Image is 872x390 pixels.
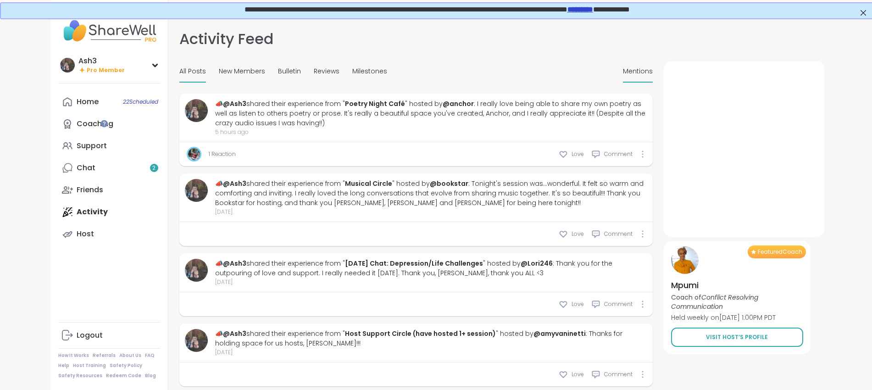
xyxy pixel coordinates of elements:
div: 📣 shared their experience from " " hosted by : Tonight's session was...wonderful. It felt so warm... [215,179,647,208]
span: Featured Coach [758,248,802,256]
span: Love [572,150,584,158]
a: Safety Resources [58,373,102,379]
iframe: Spotlight [100,120,108,127]
span: Pro Member [87,67,125,74]
span: 22 Scheduled [123,98,158,106]
span: Comment [604,230,633,238]
a: @anchor [443,99,474,108]
span: Mentions [623,67,653,76]
a: Blog [145,373,156,379]
div: Support [77,141,107,151]
a: Chat2 [58,157,161,179]
img: Ash3 [185,329,208,352]
span: Love [572,300,584,308]
a: Coaching [58,113,161,135]
span: Comment [604,150,633,158]
a: @bookstar [430,179,468,188]
a: Redeem Code [106,373,141,379]
div: Home [77,97,99,107]
span: All Posts [179,67,206,76]
div: Ash3 [78,56,125,66]
a: Friends [58,179,161,201]
span: Comment [604,300,633,308]
div: Logout [77,330,103,340]
a: @amyvaninetti [533,329,586,338]
div: Chat [77,163,95,173]
span: Love [572,370,584,379]
a: Visit Host’s Profile [671,328,803,347]
span: Visit Host’s Profile [706,333,768,341]
span: New Members [219,67,265,76]
a: [DATE] Chat: Depression/Life Challenges [345,259,483,268]
a: Safety Policy [110,362,142,369]
a: FAQ [145,352,155,359]
a: @Ash3 [223,179,246,188]
span: 5 hours ago [215,128,647,136]
a: Host Support Circle (have hosted 1+ session) [345,329,496,338]
a: How It Works [58,352,89,359]
div: Host [77,229,94,239]
a: Logout [58,324,161,346]
i: Conflict Resolving Communication [671,293,758,311]
h1: Activity Feed [179,28,273,50]
div: 📣 shared their experience from " " hosted by : I really love being able to share my own poetry as... [215,99,647,128]
p: Held weekly on [DATE] 1:00PM PDT [671,313,803,322]
a: @Ash3 [223,259,246,268]
span: Reviews [314,67,339,76]
span: [DATE] [215,208,647,216]
a: Host Training [73,362,106,369]
span: 2 [152,164,156,172]
span: [DATE] [215,348,647,357]
div: Friends [77,185,103,195]
span: [DATE] [215,278,647,286]
div: 📣 shared their experience from " " hosted by : Thanks for holding space for us hosts, [PERSON_NAM... [215,329,647,348]
a: Referrals [93,352,116,359]
div: Coaching [77,119,113,129]
a: Poetry Night Café [345,99,405,108]
img: Ash3 [60,58,75,72]
a: 1 Reaction [209,150,236,158]
img: Mpumi [671,246,699,274]
a: Host [58,223,161,245]
span: Milestones [352,67,387,76]
a: Musical Circle [345,179,392,188]
span: Love [572,230,584,238]
img: Ash3 [185,99,208,122]
div: 📣 shared their experience from " " hosted by : Thank you for the outpouring of love and support. ... [215,259,647,278]
img: ShareWell Nav Logo [58,15,161,47]
a: @Lori246 [521,259,553,268]
span: Comment [604,370,633,379]
a: About Us [119,352,141,359]
a: @Ash3 [223,99,246,108]
img: Ash3 [185,259,208,282]
p: Coach of [671,293,803,311]
span: Bulletin [278,67,301,76]
h4: Mpumi [671,279,803,291]
a: Home22Scheduled [58,91,161,113]
a: Help [58,362,69,369]
img: Ash3 [185,179,208,202]
img: anchor [188,148,200,160]
a: Support [58,135,161,157]
a: @Ash3 [223,329,246,338]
